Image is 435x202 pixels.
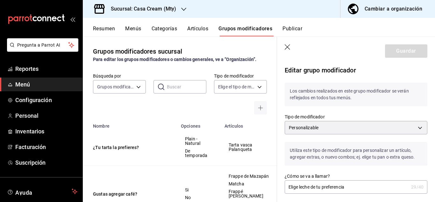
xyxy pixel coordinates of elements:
button: Pregunta a Parrot AI [7,38,78,52]
p: Editar grupo modificador [285,65,427,75]
span: Personal [15,111,77,120]
span: Frappé [PERSON_NAME] [229,189,273,198]
span: No [185,195,213,200]
button: ¿Tu tarta la prefieres? [93,144,169,151]
input: Buscar [167,80,206,93]
span: Suscripción [15,158,77,167]
span: Inventarios [15,127,77,136]
th: Artículos [221,120,281,129]
button: Artículos [187,26,208,36]
button: Gustas agregar café? [93,191,169,197]
a: Pregunta a Parrot AI [4,46,78,53]
span: Facturación [15,143,77,151]
span: Reportes [15,64,77,73]
h3: Sucursal: Casa Cream (Mty) [106,5,176,13]
label: ¿Cómo se va a llamar? [285,174,427,178]
span: Elige el tipo de modificador [218,84,255,90]
span: Grupos modificadores [97,84,134,90]
span: Tarta vasca Palanqueta [229,143,273,152]
strong: Para editar los grupos modificadores o cambios generales, ve a “Organización”. [93,57,256,62]
label: Tipo de modificador [285,115,427,119]
button: Grupos modificadores [218,26,272,36]
span: Frappe de Mazapán [229,174,273,178]
label: Tipo de modificador [214,74,267,78]
span: Configuración [15,96,77,104]
button: Resumen [93,26,115,36]
div: Cambiar a organización [365,4,422,13]
span: Si [185,188,213,192]
span: Ayuda [15,188,69,195]
button: open_drawer_menu [70,17,75,22]
div: 29 /40 [411,184,424,190]
p: Los cambios realizados en este grupo modificador se verán reflejados en todos tus menús. [285,83,427,106]
th: Nombre [83,120,177,129]
label: Búsqueda por [93,74,146,78]
p: Utiliza este tipo de modificador para personalizar un artículo, agregar extras, o nuevo combos; e... [285,142,427,166]
div: navigation tabs [93,26,435,36]
th: Opciones [177,120,221,129]
span: Personalizable [289,124,318,131]
span: De temporada [185,149,213,158]
button: Categorías [152,26,177,36]
button: Menús [125,26,141,36]
button: Publicar [282,26,302,36]
span: Menú [15,80,77,89]
div: Grupos modificadores sucursal [93,47,182,56]
span: Plain - Natural [185,137,213,146]
span: Pregunta a Parrot AI [17,42,68,49]
span: Matcha [229,182,273,186]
